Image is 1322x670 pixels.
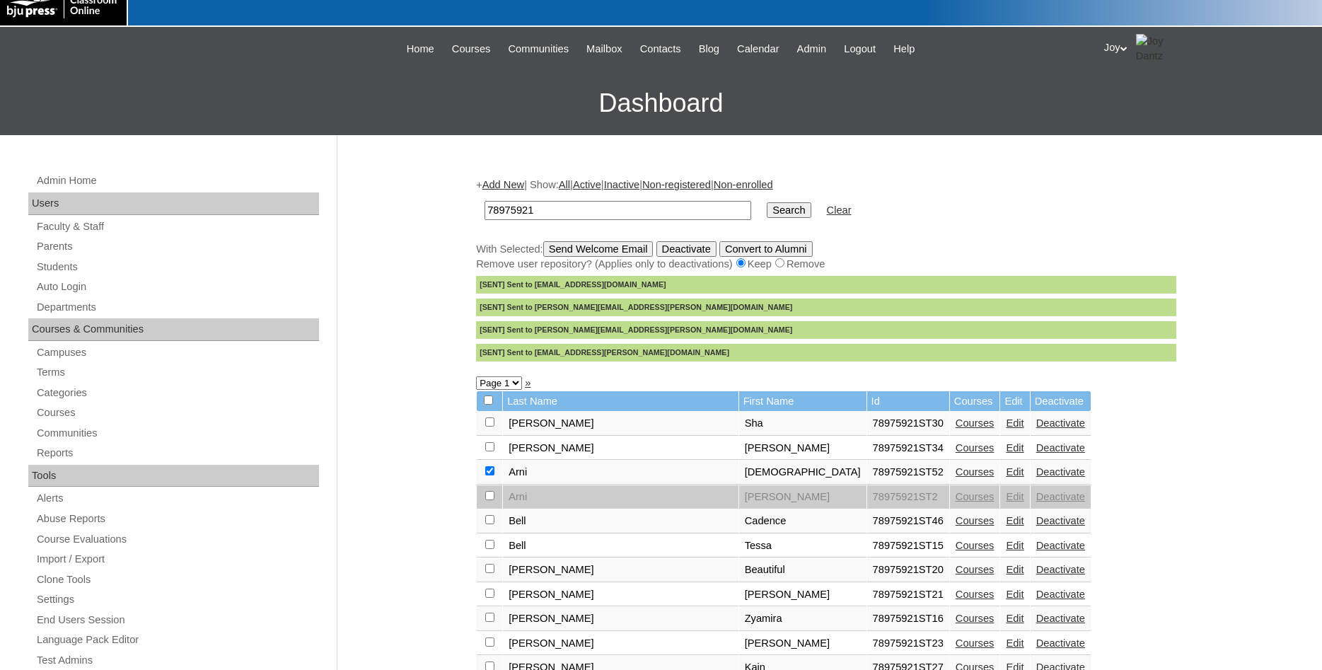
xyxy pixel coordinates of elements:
[35,444,319,462] a: Reports
[1104,34,1308,63] div: Joy
[503,509,738,533] td: Bell
[867,509,949,533] td: 78975921ST46
[739,461,866,485] td: [DEMOGRAPHIC_DATA]
[739,391,866,412] td: First Name
[739,558,866,582] td: Beautiful
[503,558,738,582] td: [PERSON_NAME]
[730,41,786,57] a: Calendar
[797,41,827,57] span: Admin
[956,613,995,624] a: Courses
[739,437,866,461] td: [PERSON_NAME]
[739,632,866,656] td: [PERSON_NAME]
[35,631,319,649] a: Language Pack Editor
[956,637,995,649] a: Courses
[503,534,738,558] td: Bell
[35,278,319,296] a: Auto Login
[476,299,1176,316] div: [SENT] Sent to [PERSON_NAME][EMAIL_ADDRESS][PERSON_NAME][DOMAIN_NAME]
[956,540,995,551] a: Courses
[692,41,726,57] a: Blog
[35,364,319,381] a: Terms
[867,534,949,558] td: 78975921ST15
[867,558,949,582] td: 78975921ST20
[445,41,498,57] a: Courses
[719,241,813,257] input: Convert to Alumni
[1036,491,1085,502] a: Deactivate
[642,179,711,190] a: Non-registered
[739,509,866,533] td: Cadence
[844,41,876,57] span: Logout
[956,589,995,600] a: Courses
[956,417,995,429] a: Courses
[476,178,1176,362] div: + | Show: | | | |
[1036,417,1085,429] a: Deactivate
[1036,637,1085,649] a: Deactivate
[35,344,319,362] a: Campuses
[1036,442,1085,454] a: Deactivate
[35,652,319,669] a: Test Admins
[485,201,751,220] input: Search
[400,41,441,57] a: Home
[579,41,630,57] a: Mailbox
[503,632,738,656] td: [PERSON_NAME]
[790,41,834,57] a: Admin
[886,41,922,57] a: Help
[1006,637,1024,649] a: Edit
[739,485,866,509] td: [PERSON_NAME]
[956,491,995,502] a: Courses
[1000,391,1029,412] td: Edit
[1036,564,1085,575] a: Deactivate
[525,377,530,388] a: »
[559,179,570,190] a: All
[35,611,319,629] a: End Users Session
[867,632,949,656] td: 78975921ST23
[950,391,1000,412] td: Courses
[767,202,811,218] input: Search
[893,41,915,57] span: Help
[586,41,622,57] span: Mailbox
[35,490,319,507] a: Alerts
[28,318,319,341] div: Courses & Communities
[35,238,319,255] a: Parents
[503,412,738,436] td: [PERSON_NAME]
[35,172,319,190] a: Admin Home
[1006,491,1024,502] a: Edit
[476,257,1176,272] div: Remove user repository? (Applies only to deactivations) Keep Remove
[867,412,949,436] td: 78975921ST30
[35,591,319,608] a: Settings
[656,241,717,257] input: Deactivate
[739,534,866,558] td: Tessa
[543,241,654,257] input: Send Welcome Email
[956,466,995,478] a: Courses
[739,607,866,631] td: Zyamira
[640,41,681,57] span: Contacts
[503,391,738,412] td: Last Name
[476,276,1176,294] div: [SENT] Sent to [EMAIL_ADDRESS][DOMAIN_NAME]
[956,515,995,526] a: Courses
[1036,466,1085,478] a: Deactivate
[867,583,949,607] td: 78975921ST21
[956,564,995,575] a: Courses
[1136,34,1171,63] img: Joy Dantz
[35,258,319,276] a: Students
[1006,540,1024,551] a: Edit
[867,391,949,412] td: Id
[837,41,883,57] a: Logout
[867,607,949,631] td: 78975921ST16
[633,41,688,57] a: Contacts
[1006,466,1024,478] a: Edit
[1036,613,1085,624] a: Deactivate
[737,41,779,57] span: Calendar
[452,41,491,57] span: Courses
[739,583,866,607] td: [PERSON_NAME]
[867,485,949,509] td: 78975921ST2
[28,192,319,215] div: Users
[503,583,738,607] td: [PERSON_NAME]
[35,510,319,528] a: Abuse Reports
[1006,417,1024,429] a: Edit
[503,485,738,509] td: Arni
[739,412,866,436] td: Sha
[827,204,852,216] a: Clear
[35,218,319,236] a: Faculty & Staff
[35,384,319,402] a: Categories
[501,41,576,57] a: Communities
